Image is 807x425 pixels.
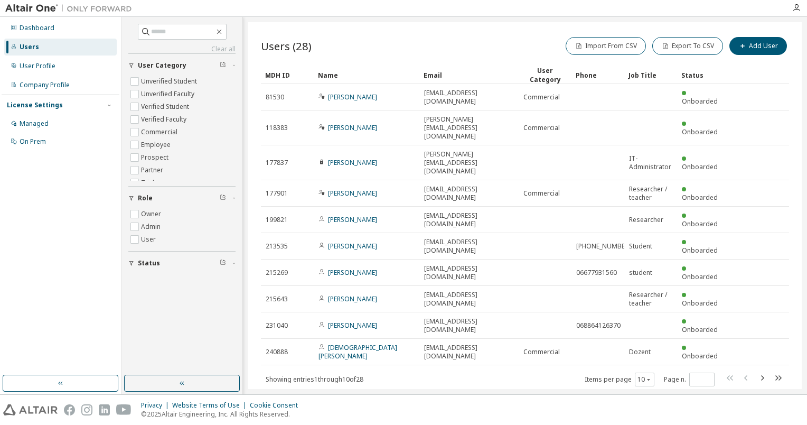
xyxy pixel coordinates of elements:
[20,81,70,89] div: Company Profile
[20,137,46,146] div: On Prem
[266,216,288,224] span: 199821
[682,325,718,334] span: Onboarded
[141,75,199,88] label: Unverified Student
[629,216,663,224] span: Researcher
[266,93,284,101] span: 81530
[585,373,654,386] span: Items per page
[629,269,652,277] span: student
[729,37,787,55] button: Add User
[629,242,652,251] span: Student
[682,299,718,308] span: Onboarded
[20,43,39,51] div: Users
[523,348,560,356] span: Commercial
[266,189,288,198] span: 177901
[266,159,288,167] span: 177837
[266,348,288,356] span: 240888
[637,375,652,384] button: 10
[5,3,137,14] img: Altair One
[141,151,171,164] label: Prospect
[629,185,672,202] span: Researcher / teacher
[682,97,718,106] span: Onboarded
[266,242,288,251] span: 213535
[172,401,250,410] div: Website Terms of Use
[99,404,110,415] img: linkedin.svg
[682,272,718,281] span: Onboarded
[424,264,514,281] span: [EMAIL_ADDRESS][DOMAIN_NAME]
[328,93,377,101] a: [PERSON_NAME]
[141,88,196,100] label: Unverified Faculty
[81,404,92,415] img: instagram.svg
[328,242,377,251] a: [PERSON_NAME]
[138,259,160,267] span: Status
[424,185,514,202] span: [EMAIL_ADDRESS][DOMAIN_NAME]
[328,123,377,132] a: [PERSON_NAME]
[424,150,514,175] span: [PERSON_NAME][EMAIL_ADDRESS][DOMAIN_NAME]
[266,124,288,132] span: 118383
[141,233,158,246] label: User
[576,269,617,277] span: 06677931560
[424,211,514,228] span: [EMAIL_ADDRESS][DOMAIN_NAME]
[141,164,165,177] label: Partner
[523,93,560,101] span: Commercial
[328,189,377,198] a: [PERSON_NAME]
[424,344,514,361] span: [EMAIL_ADDRESS][DOMAIN_NAME]
[265,67,309,84] div: MDH ID
[128,187,236,210] button: Role
[7,101,63,109] div: License Settings
[141,401,172,410] div: Privacy
[318,343,397,361] a: [DEMOGRAPHIC_DATA][PERSON_NAME]
[328,321,377,330] a: [PERSON_NAME]
[424,317,514,334] span: [EMAIL_ADDRESS][DOMAIN_NAME]
[682,127,718,136] span: Onboarded
[138,61,186,70] span: User Category
[682,352,718,361] span: Onboarded
[629,291,672,308] span: Researcher / teacher
[266,375,363,384] span: Showing entries 1 through 10 of 28
[682,246,718,255] span: Onboarded
[250,401,304,410] div: Cookie Consent
[523,66,567,84] div: User Category
[424,291,514,308] span: [EMAIL_ADDRESS][DOMAIN_NAME]
[141,208,163,220] label: Owner
[128,252,236,275] button: Status
[64,404,75,415] img: facebook.svg
[576,242,631,251] span: [PHONE_NUMBER]
[220,194,226,202] span: Clear filter
[681,67,726,84] div: Status
[682,219,718,228] span: Onboarded
[116,404,132,415] img: youtube.svg
[141,100,191,113] label: Verified Student
[328,268,377,277] a: [PERSON_NAME]
[138,194,153,202] span: Role
[141,220,163,233] label: Admin
[566,37,646,55] button: Import From CSV
[141,126,180,138] label: Commercial
[576,67,620,84] div: Phone
[266,321,288,330] span: 231040
[682,162,718,171] span: Onboarded
[261,39,312,53] span: Users (28)
[141,138,173,151] label: Employee
[318,67,415,84] div: Name
[128,54,236,77] button: User Category
[141,410,304,419] p: © 2025 Altair Engineering, Inc. All Rights Reserved.
[20,119,49,128] div: Managed
[652,37,723,55] button: Export To CSV
[328,215,377,224] a: [PERSON_NAME]
[20,24,54,32] div: Dashboard
[141,113,189,126] label: Verified Faculty
[220,259,226,267] span: Clear filter
[266,269,288,277] span: 215269
[523,189,560,198] span: Commercial
[424,115,514,141] span: [PERSON_NAME][EMAIL_ADDRESS][DOMAIN_NAME]
[576,321,621,330] span: 068864126370
[266,295,288,303] span: 215643
[424,67,514,84] div: Email
[20,62,55,70] div: User Profile
[424,238,514,255] span: [EMAIL_ADDRESS][DOMAIN_NAME]
[328,294,377,303] a: [PERSON_NAME]
[523,124,560,132] span: Commercial
[664,373,715,386] span: Page n.
[682,193,718,202] span: Onboarded
[141,177,156,189] label: Trial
